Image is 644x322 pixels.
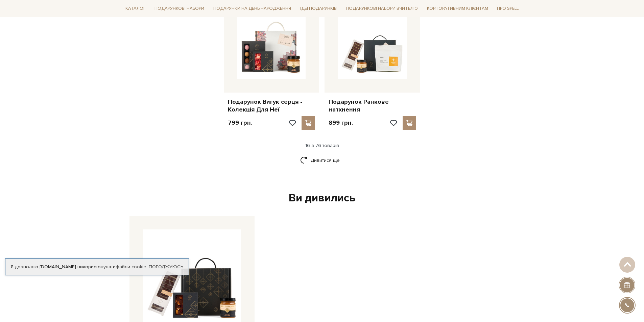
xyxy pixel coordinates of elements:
[127,191,518,205] div: Ви дивились
[343,3,421,14] a: Подарункові набори Вчителю
[228,119,252,127] p: 799 грн.
[120,143,524,149] div: 16 з 76 товарів
[152,3,207,14] a: Подарункові набори
[149,264,183,270] a: Погоджуюсь
[297,3,339,14] a: Ідеї подарунків
[211,3,294,14] a: Подарунки на День народження
[116,264,146,270] a: файли cookie
[228,98,315,114] a: Подарунок Вигук серця - Колекція Для Неї
[424,3,491,14] a: Корпоративним клієнтам
[5,264,189,270] div: Я дозволяю [DOMAIN_NAME] використовувати
[329,98,416,114] a: Подарунок Ранкове натхнення
[300,154,344,166] a: Дивитися ще
[329,119,353,127] p: 899 грн.
[494,3,521,14] a: Про Spell
[123,3,148,14] a: Каталог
